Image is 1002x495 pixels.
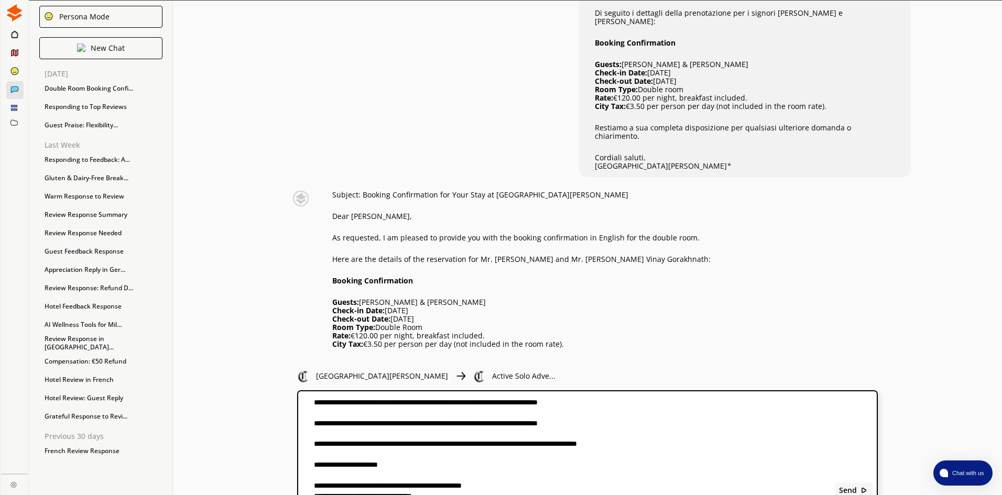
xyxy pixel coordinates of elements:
p: Previous 30 days [45,432,162,441]
p: €120.00 per night, breakfast included. [595,94,895,102]
button: atlas-launcher [933,460,993,486]
div: Responding to Top Reviews [39,99,162,115]
p: Di seguito i dettagli della prenotazione per i signori [PERSON_NAME] e [PERSON_NAME]: [595,9,895,26]
p: [GEOGRAPHIC_DATA][PERSON_NAME] [316,372,448,380]
strong: Booking Confirmation [332,276,413,285]
p: [DATE] [332,306,711,315]
span: Chat with us [948,469,986,477]
div: Appreciation Reply in Ger... [39,262,162,278]
strong: Rate: [332,331,351,340]
div: Persona Mode [56,13,110,21]
strong: City Tax: [332,339,363,349]
b: Send [839,486,857,494]
strong: Room Type: [595,84,638,94]
p: €3.50 per person per day (not included in the room rate). [595,102,895,111]
p: €3.50 per person per day (not included in the room rate). [332,340,711,348]
div: Review Response Needed [39,225,162,241]
strong: Rate: [595,93,613,103]
img: Close [861,487,868,494]
p: Cordiali saluti, [595,153,895,162]
div: Review Response in [GEOGRAPHIC_DATA]... [39,335,162,351]
a: Close [1,474,28,492]
div: Guest Feedback Response [39,244,162,259]
div: Grateful Response to Revi... [39,409,162,424]
div: Review Response: Refund D... [39,280,162,296]
p: Active Solo Adve... [492,372,556,380]
div: Hotel Review in French [39,372,162,388]
strong: Check-out Date: [595,76,653,86]
img: Close [44,12,53,21]
div: Hotel Review: Guest Reply [39,390,162,406]
p: Double Room [332,323,711,332]
strong: Room Type: [332,322,375,332]
p: [PERSON_NAME] & [PERSON_NAME] [595,60,895,69]
img: Close [77,43,85,52]
p: Double room [595,85,895,94]
img: Close [6,4,23,21]
p: [DATE] [595,77,895,85]
p: Subject: Booking Confirmation for Your Stay at [GEOGRAPHIC_DATA][PERSON_NAME] [332,191,711,199]
p: [DATE] [45,70,162,78]
p: Restiamo a sua completa disposizione per qualsiasi ulteriore domanda o chiarimento. [595,124,895,140]
div: Hotel Feedback Response [39,299,162,314]
strong: Check-in Date: [332,305,385,315]
strong: Check-in Date: [595,68,647,78]
div: AI Wellness Tools for Mil... [39,317,162,333]
strong: City Tax: [595,101,626,111]
p: [PERSON_NAME] & [PERSON_NAME] [332,298,711,306]
div: French Review Response [39,443,162,459]
strong: Guests: [595,59,622,69]
p: €120.00 per night, breakfast included. [332,332,711,340]
div: Gluten & Dairy-Free Break... [39,170,162,186]
p: As requested, I am pleased to provide you with the booking confirmation in English for the double... [332,234,711,242]
p: Last Week [45,141,162,149]
p: New Chat [91,44,125,52]
strong: Booking Confirmation [595,38,676,48]
div: Review Response Summary [39,207,162,223]
strong: Check-out Date: [332,314,390,324]
p: Here are the details of the reservation for Mr. [PERSON_NAME] and Mr. [PERSON_NAME] Vinay Gorakhn... [332,255,711,263]
p: [GEOGRAPHIC_DATA][PERSON_NAME] [595,162,895,170]
strong: Guests: [332,297,359,307]
div: Guest Praise: Flexibility... [39,117,162,133]
img: Close [454,370,467,382]
img: Close [297,370,310,382]
div: Compensation: €50 Refund [39,354,162,369]
p: Dear [PERSON_NAME], [332,212,711,221]
img: Close [473,370,486,382]
p: [DATE] [332,315,711,323]
div: Warm Response to Review [39,189,162,204]
img: Close [275,191,327,206]
p: [DATE] [595,69,895,77]
div: Double Room Booking Confi... [39,81,162,96]
img: Close [10,481,17,488]
div: Responding to Feedback: A... [39,152,162,168]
